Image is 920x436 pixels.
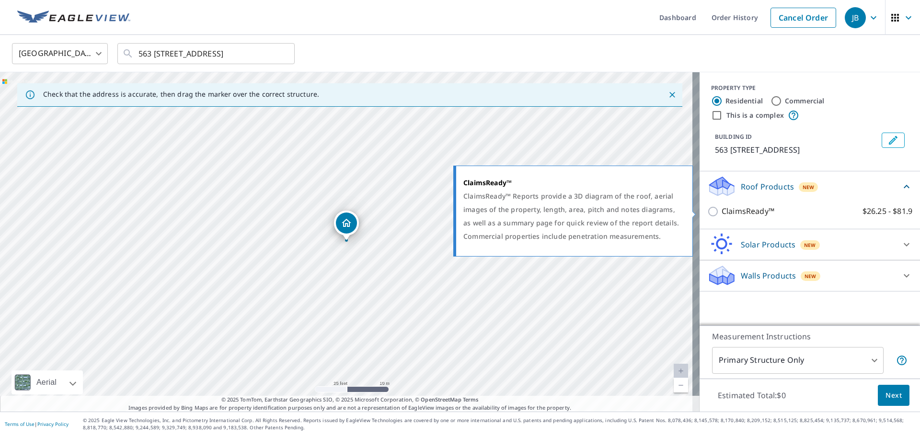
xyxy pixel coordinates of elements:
p: ClaimsReady™ [722,205,774,217]
div: JB [845,7,866,28]
span: New [804,241,816,249]
button: Next [878,385,909,406]
p: Solar Products [741,239,795,250]
button: Edit building 1 [882,133,905,148]
div: Roof ProductsNew [707,175,912,198]
a: Cancel Order [770,8,836,28]
label: Commercial [785,96,825,106]
div: PROPERTY TYPE [711,84,908,92]
input: Search by address or latitude-longitude [138,40,275,67]
span: Next [885,390,902,402]
div: [GEOGRAPHIC_DATA] [12,40,108,67]
a: Privacy Policy [37,421,69,427]
span: New [805,272,816,280]
label: Residential [725,96,763,106]
span: Your report will include only the primary structure on the property. For example, a detached gara... [896,355,908,366]
p: $26.25 - $81.9 [862,205,912,217]
p: 563 [STREET_ADDRESS] [715,144,878,156]
a: Terms of Use [5,421,34,427]
div: Primary Structure Only [712,347,884,374]
label: This is a complex [726,111,784,120]
a: Terms [463,396,479,403]
p: | [5,421,69,427]
div: Dropped pin, building 1, Residential property, 563 22 1/2 Rd Grand Junction, CO 81507 [334,211,359,240]
p: Roof Products [741,181,794,192]
span: New [803,183,815,191]
span: © 2025 TomTom, Earthstar Geographics SIO, © 2025 Microsoft Corporation, © [221,396,479,404]
strong: ClaimsReady™ [463,178,512,187]
a: Current Level 20, Zoom Out [674,378,688,392]
p: © 2025 Eagle View Technologies, Inc. and Pictometry International Corp. All Rights Reserved. Repo... [83,417,915,431]
p: Walls Products [741,270,796,281]
div: ClaimsReady™ Reports provide a 3D diagram of the roof, aerial images of the property, length, are... [463,190,680,243]
button: Close [666,89,678,101]
p: Check that the address is accurate, then drag the marker over the correct structure. [43,90,319,99]
p: Measurement Instructions [712,331,908,342]
a: OpenStreetMap [421,396,461,403]
div: Walls ProductsNew [707,264,912,287]
div: Solar ProductsNew [707,233,912,256]
div: Aerial [34,370,59,394]
p: BUILDING ID [715,133,752,141]
p: Estimated Total: $0 [710,385,793,406]
div: Aerial [11,370,83,394]
a: Current Level 20, Zoom In Disabled [674,364,688,378]
img: EV Logo [17,11,130,25]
